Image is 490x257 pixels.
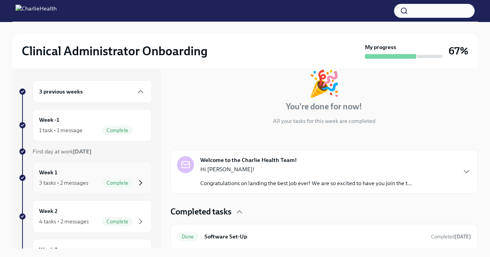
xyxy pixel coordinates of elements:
[19,148,152,155] a: First day at work[DATE]
[177,234,198,240] span: Done
[455,234,471,240] strong: [DATE]
[170,206,478,218] div: Completed tasks
[286,101,362,112] h4: You're done for now!
[39,218,89,225] div: 4 tasks • 2 messages
[33,148,91,155] span: First day at work
[449,44,468,58] h3: 67%
[200,156,297,164] strong: Welcome to the Charlie Health Team!
[200,165,412,173] p: Hi [PERSON_NAME]!
[177,230,471,243] a: DoneSoftware Set-UpCompleted[DATE]
[39,87,83,96] h6: 3 previous weeks
[308,71,340,96] div: 🎉
[73,148,91,155] strong: [DATE]
[273,117,375,125] p: All your tasks for this week are completed
[431,233,471,240] span: August 20th, 2025 10:10
[19,162,152,194] a: Week 13 tasks • 2 messagesComplete
[19,109,152,141] a: Week -11 task • 1 messageComplete
[39,168,57,177] h6: Week 1
[33,80,152,103] div: 3 previous weeks
[365,43,396,51] strong: My progress
[102,180,133,186] span: Complete
[205,232,425,241] h6: Software Set-Up
[200,179,412,187] p: Congratulations on landing the best job ever! We are so excited to have you join the t...
[102,128,133,133] span: Complete
[15,5,57,17] img: CharlieHealth
[170,206,232,218] h4: Completed tasks
[39,116,59,124] h6: Week -1
[431,234,471,240] span: Completed
[39,245,58,254] h6: Week 3
[39,126,83,134] div: 1 task • 1 message
[39,207,58,215] h6: Week 2
[22,43,208,59] h2: Clinical Administrator Onboarding
[102,219,133,225] span: Complete
[39,179,88,187] div: 3 tasks • 2 messages
[19,200,152,233] a: Week 24 tasks • 2 messagesComplete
